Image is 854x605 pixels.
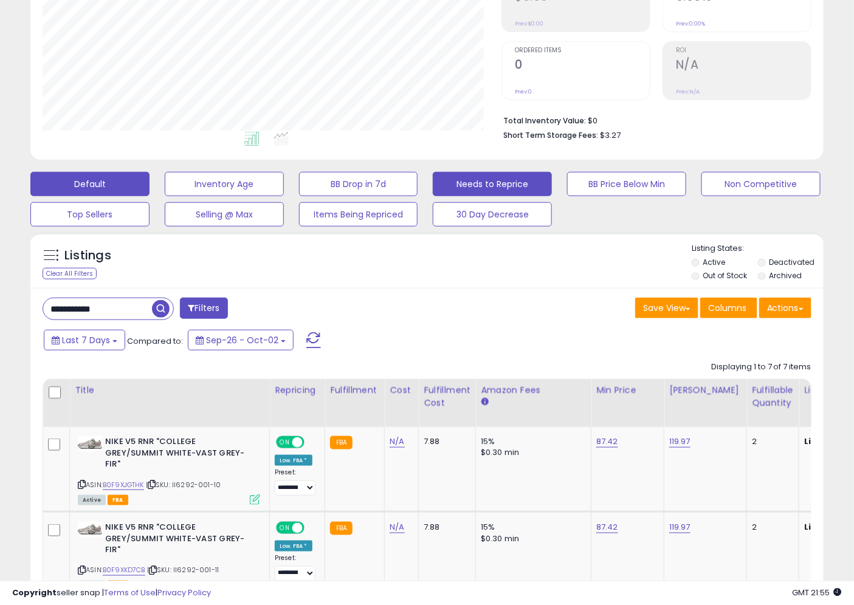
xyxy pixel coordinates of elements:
[669,384,742,397] div: [PERSON_NAME]
[676,88,700,95] small: Prev: N/A
[78,495,106,505] span: All listings currently available for purchase on Amazon
[104,587,156,598] a: Terms of Use
[676,20,705,27] small: Prev: 0.00%
[180,298,227,319] button: Filters
[676,47,811,54] span: ROI
[424,384,470,409] div: Fulfillment Cost
[303,437,322,448] span: OFF
[275,555,315,582] div: Preset:
[752,384,794,409] div: Fulfillable Quantity
[503,112,802,127] li: $0
[330,384,379,397] div: Fulfillment
[503,115,586,126] b: Total Inventory Value:
[44,330,125,350] button: Last 7 Days
[165,202,284,227] button: Selling @ Max
[692,243,824,255] p: Listing States:
[600,129,621,141] span: $3.27
[752,522,790,533] div: 2
[12,587,211,599] div: seller snap | |
[157,587,211,598] a: Privacy Policy
[147,566,219,575] span: | SKU: ll6292-001-11
[62,334,110,346] span: Last 7 Days
[43,268,97,279] div: Clear All Filters
[206,334,278,346] span: Sep-26 - Oct-02
[105,436,253,473] b: NIKE V5 RNR "COLLEGE GREY/SUMMIT WHITE-VAST GREY-FIR"
[424,436,466,447] div: 7.88
[635,298,698,318] button: Save View
[330,522,353,535] small: FBA
[669,436,690,448] a: 119.97
[103,566,145,576] a: B0F9XKD7CB
[433,172,552,196] button: Needs to Reprice
[390,436,404,448] a: N/A
[770,257,815,267] label: Deactivated
[700,298,757,318] button: Columns
[433,202,552,227] button: 30 Day Decrease
[676,58,811,74] h2: N/A
[596,384,659,397] div: Min Price
[481,397,488,408] small: Amazon Fees.
[701,172,821,196] button: Non Competitive
[12,587,57,598] strong: Copyright
[75,384,264,397] div: Title
[390,384,413,397] div: Cost
[275,468,315,496] div: Preset:
[669,521,690,533] a: 119.97
[711,361,811,373] div: Displaying 1 to 7 of 7 items
[481,522,582,533] div: 15%
[515,20,543,27] small: Prev: $0.00
[708,302,746,314] span: Columns
[515,88,532,95] small: Prev: 0
[78,436,102,451] img: 41j5s32JunL._SL40_.jpg
[481,384,586,397] div: Amazon Fees
[515,47,650,54] span: Ordered Items
[515,58,650,74] h2: 0
[330,436,353,449] small: FBA
[503,130,598,140] b: Short Term Storage Fees:
[703,270,748,281] label: Out of Stock
[703,257,726,267] label: Active
[303,523,322,533] span: OFF
[275,384,320,397] div: Repricing
[481,447,582,458] div: $0.30 min
[105,522,253,559] b: NIKE V5 RNR "COLLEGE GREY/SUMMIT WHITE-VAST GREY-FIR"
[759,298,811,318] button: Actions
[596,436,618,448] a: 87.42
[481,533,582,544] div: $0.30 min
[299,172,418,196] button: BB Drop in 7d
[752,436,790,447] div: 2
[770,270,802,281] label: Archived
[275,541,312,552] div: Low. FBA *
[596,521,618,533] a: 87.42
[64,247,111,264] h5: Listings
[30,172,150,196] button: Default
[30,202,150,227] button: Top Sellers
[481,436,582,447] div: 15%
[277,523,292,533] span: ON
[78,436,260,504] div: ASIN:
[165,172,284,196] button: Inventory Age
[275,455,312,466] div: Low. FBA *
[390,521,404,533] a: N/A
[793,587,842,598] span: 2025-10-10 21:55 GMT
[277,437,292,448] span: ON
[146,480,221,490] span: | SKU: ll6292-001-10
[299,202,418,227] button: Items Being Repriced
[108,495,128,505] span: FBA
[567,172,686,196] button: BB Price Below Min
[103,480,144,490] a: B0F9XJGTHK
[127,335,183,347] span: Compared to:
[78,522,102,537] img: 41j5s32JunL._SL40_.jpg
[424,522,466,533] div: 7.88
[188,330,294,350] button: Sep-26 - Oct-02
